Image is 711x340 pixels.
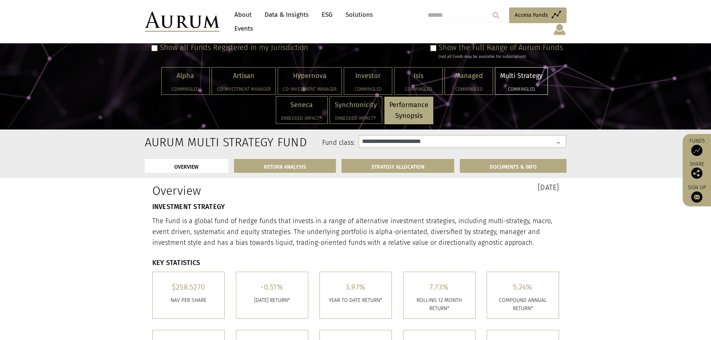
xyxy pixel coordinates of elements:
img: Aurum [145,12,219,32]
img: account-icon.svg [553,23,567,36]
h5: -0.51% [242,283,302,291]
h5: Co-investment Manager [217,87,271,91]
h5: $258.5270 [158,283,219,291]
p: The Fund is a global fund of hedge funds that invests in a range of alternative investment strate... [152,216,559,248]
h5: Commingled [500,87,543,91]
p: ROLLING 12 MONTH RETURN* [409,296,470,313]
img: Sign up to our newsletter [691,191,702,203]
label: Fund class: [217,138,355,148]
a: DOCUMENTS & INFO [460,159,567,173]
p: Hypernova [283,71,337,81]
p: Alpha [166,71,205,81]
a: ESG [318,8,336,22]
a: STRATEGY ALLOCATION [342,159,454,173]
h5: Co-investment Manager [283,87,337,91]
h2: Aurum Multi Strategy Fund [145,135,206,149]
div: Share [686,162,707,179]
p: Isis [399,71,437,81]
p: Multi Strategy [500,71,543,81]
a: Solutions [342,8,377,22]
p: YEAR TO DATE RETURN* [325,296,386,305]
div: (not all Funds may be available for subscription) [439,53,563,60]
p: [DATE] RETURN* [242,296,302,305]
strong: KEY STATISTICS [152,259,200,267]
h3: [DATE] [361,184,559,191]
h5: 7.73% [409,283,470,291]
a: Funds [686,138,707,156]
p: Performance Synopsis [389,100,428,121]
p: Artisan [217,71,271,81]
p: COMPOUND ANNUAL RETURN* [493,296,553,313]
h5: 5.24% [493,283,553,291]
a: Data & Insights [261,8,312,22]
label: Show the Full Range of Aurum Funds [439,43,563,52]
label: Show all Funds Registered in my Jurisdiction [160,43,308,52]
img: Share this post [691,168,702,179]
p: Synchronicity [335,100,377,110]
h5: 3.97% [325,283,386,291]
h5: Commingled [349,87,387,91]
a: Sign up [686,184,707,203]
a: About [231,8,255,22]
h5: Commingled [399,87,437,91]
strong: INVESTMENT STRATEGY [152,203,225,211]
h1: Overview [152,184,350,198]
a: RETURN ANALYSIS [234,159,336,173]
input: Submit [489,8,503,23]
p: Seneca [281,100,322,110]
a: Access Funds [509,7,567,23]
p: Nav per share [158,296,219,305]
h5: Commingled [166,87,205,91]
h5: Embedded Impact® [281,116,322,121]
h5: Commingled [450,87,488,91]
span: Access Funds [515,10,548,19]
p: Managed [450,71,488,81]
p: Investor [349,71,387,81]
h5: Embedded Impact® [335,116,377,121]
img: Access Funds [691,145,702,156]
a: Events [231,22,253,35]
